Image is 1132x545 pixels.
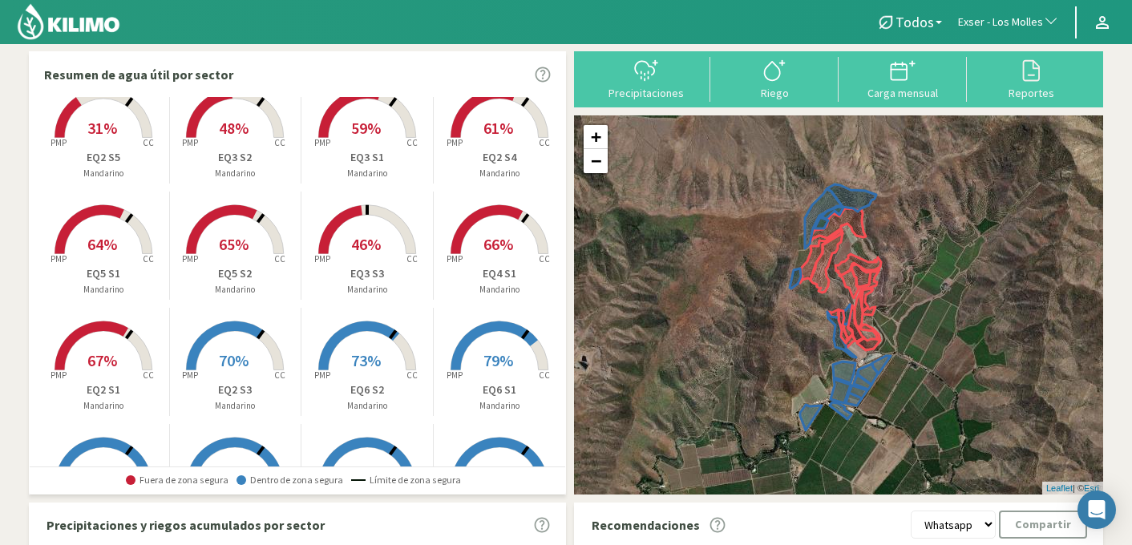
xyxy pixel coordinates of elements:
[38,399,169,413] p: Mandarino
[434,399,566,413] p: Mandarino
[592,515,700,535] p: Recomendaciones
[87,118,117,138] span: 31%
[237,474,343,486] span: Dentro de zona segura
[182,253,198,264] tspan: PMP
[710,57,839,99] button: Riego
[351,118,381,138] span: 59%
[301,149,433,166] p: EQ3 S1
[170,149,301,166] p: EQ3 S2
[434,149,566,166] p: EQ2 S4
[143,369,154,381] tspan: CC
[16,2,121,41] img: Kilimo
[314,137,330,148] tspan: PMP
[447,137,463,148] tspan: PMP
[434,167,566,180] p: Mandarino
[46,515,325,535] p: Precipitaciones y riegos acumulados por sector
[972,87,1090,99] div: Reportes
[839,57,967,99] button: Carga mensual
[1077,490,1116,529] div: Open Intercom Messenger
[301,167,433,180] p: Mandarino
[170,265,301,282] p: EQ5 S2
[301,381,433,398] p: EQ6 S2
[51,369,67,381] tspan: PMP
[219,234,249,254] span: 65%
[351,234,381,254] span: 46%
[967,57,1095,99] button: Reportes
[1046,483,1073,493] a: Leaflet
[87,234,117,254] span: 64%
[582,57,710,99] button: Precipitaciones
[275,253,286,264] tspan: CC
[275,369,286,381] tspan: CC
[843,87,962,99] div: Carga mensual
[314,369,330,381] tspan: PMP
[38,283,169,297] p: Mandarino
[170,283,301,297] p: Mandarino
[351,474,461,486] span: Límite de zona segura
[314,253,330,264] tspan: PMP
[44,65,233,84] p: Resumen de agua útil por sector
[958,14,1043,30] span: Exser - Los Molles
[434,381,566,398] p: EQ6 S1
[351,350,381,370] span: 73%
[38,381,169,398] p: EQ2 S1
[38,265,169,282] p: EQ5 S1
[182,137,198,148] tspan: PMP
[584,125,608,149] a: Zoom in
[170,381,301,398] p: EQ2 S3
[483,234,513,254] span: 66%
[587,87,705,99] div: Precipitaciones
[434,265,566,282] p: EQ4 S1
[219,118,249,138] span: 48%
[434,283,566,297] p: Mandarino
[447,369,463,381] tspan: PMP
[143,137,154,148] tspan: CC
[539,253,550,264] tspan: CC
[51,137,67,148] tspan: PMP
[715,87,834,99] div: Riego
[950,5,1067,40] button: Exser - Los Molles
[584,149,608,173] a: Zoom out
[38,149,169,166] p: EQ2 S5
[1042,482,1103,495] div: | ©
[38,167,169,180] p: Mandarino
[275,137,286,148] tspan: CC
[87,350,117,370] span: 67%
[301,265,433,282] p: EQ3 S3
[406,137,418,148] tspan: CC
[301,283,433,297] p: Mandarino
[219,350,249,370] span: 70%
[406,369,418,381] tspan: CC
[126,474,228,486] span: Fuera de zona segura
[143,253,154,264] tspan: CC
[51,253,67,264] tspan: PMP
[170,167,301,180] p: Mandarino
[895,14,934,30] span: Todos
[539,369,550,381] tspan: CC
[539,137,550,148] tspan: CC
[483,118,513,138] span: 61%
[170,399,301,413] p: Mandarino
[182,369,198,381] tspan: PMP
[301,399,433,413] p: Mandarino
[483,350,513,370] span: 79%
[406,253,418,264] tspan: CC
[1084,483,1099,493] a: Esri
[447,253,463,264] tspan: PMP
